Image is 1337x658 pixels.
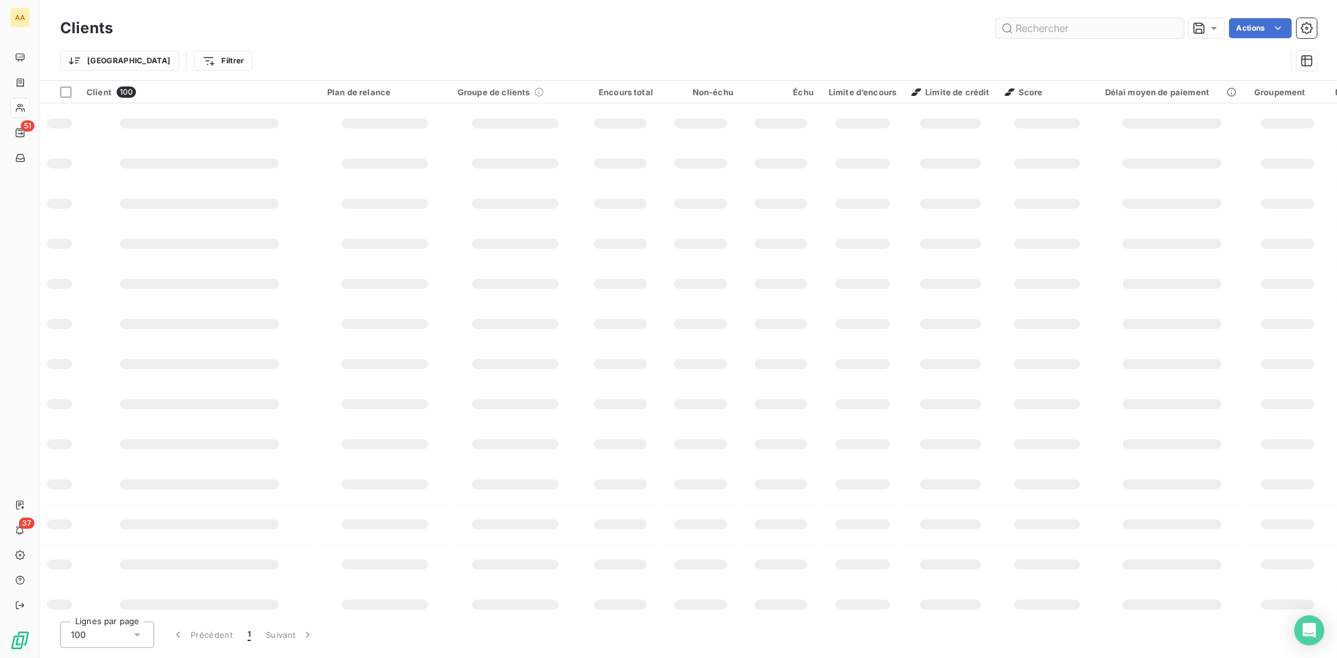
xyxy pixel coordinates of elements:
[1254,87,1321,97] div: Groupement
[1105,87,1239,97] div: Délai moyen de paiement
[1294,615,1324,645] div: Open Intercom Messenger
[829,87,896,97] div: Limite d’encours
[21,120,34,132] span: 51
[1229,18,1292,38] button: Actions
[10,630,30,650] img: Logo LeanPay
[588,87,653,97] div: Encours total
[996,18,1184,38] input: Rechercher
[194,51,252,71] button: Filtrer
[911,87,989,97] span: Limite de crédit
[748,87,814,97] div: Échu
[60,17,113,39] h3: Clients
[240,622,258,648] button: 1
[668,87,733,97] div: Non-échu
[60,51,179,71] button: [GEOGRAPHIC_DATA]
[87,87,112,97] span: Client
[71,629,86,641] span: 100
[327,87,443,97] div: Plan de relance
[19,518,34,529] span: 37
[164,622,240,648] button: Précédent
[10,8,30,28] div: AA
[458,87,530,97] span: Groupe de clients
[258,622,322,648] button: Suivant
[117,86,136,98] span: 100
[248,629,251,641] span: 1
[1005,87,1043,97] span: Score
